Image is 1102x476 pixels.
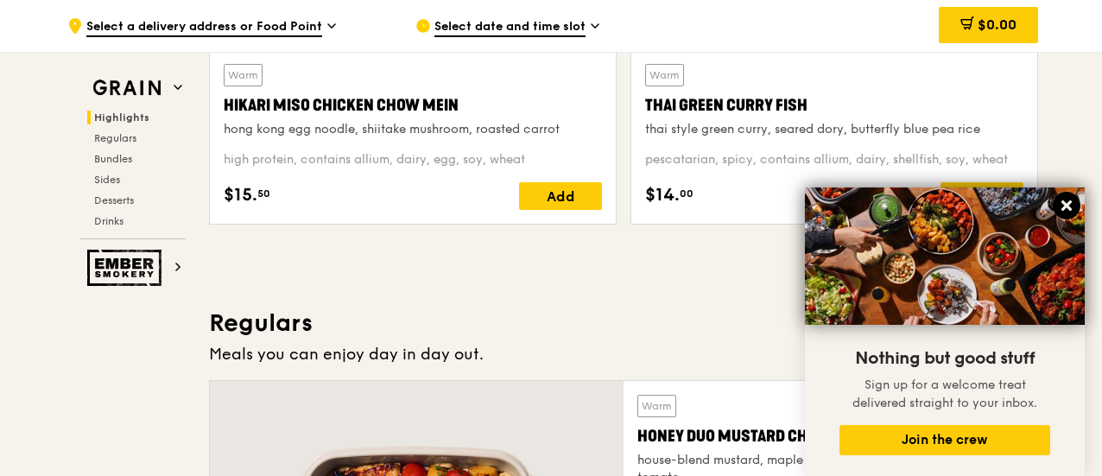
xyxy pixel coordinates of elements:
[224,151,602,168] div: high protein, contains allium, dairy, egg, soy, wheat
[94,215,123,227] span: Drinks
[978,16,1016,33] span: $0.00
[805,187,1085,325] img: DSC07876-Edit02-Large.jpeg
[645,93,1023,117] div: Thai Green Curry Fish
[645,64,684,86] div: Warm
[224,121,602,138] div: hong kong egg noodle, shiitake mushroom, roasted carrot
[209,342,1038,366] div: Meals you can enjoy day in day out.
[86,18,322,37] span: Select a delivery address or Food Point
[434,18,586,37] span: Select date and time slot
[519,182,602,210] div: Add
[645,182,680,208] span: $14.
[645,121,1023,138] div: thai style green curry, seared dory, butterfly blue pea rice
[224,93,602,117] div: Hikari Miso Chicken Chow Mein
[224,182,257,208] span: $15.
[637,424,1023,448] div: Honey Duo Mustard Chicken
[94,111,149,124] span: Highlights
[257,187,270,200] span: 50
[209,308,1038,339] h3: Regulars
[855,348,1035,369] span: Nothing but good stuff
[680,187,693,200] span: 00
[224,64,263,86] div: Warm
[637,395,676,417] div: Warm
[645,151,1023,168] div: pescatarian, spicy, contains allium, dairy, shellfish, soy, wheat
[87,73,167,104] img: Grain web logo
[852,378,1037,410] span: Sign up for a welcome treat delivered straight to your inbox.
[94,153,132,165] span: Bundles
[94,194,134,206] span: Desserts
[94,174,120,186] span: Sides
[839,425,1050,455] button: Join the crew
[940,182,1023,210] div: Add
[94,132,136,144] span: Regulars
[87,250,167,286] img: Ember Smokery web logo
[1053,192,1080,219] button: Close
